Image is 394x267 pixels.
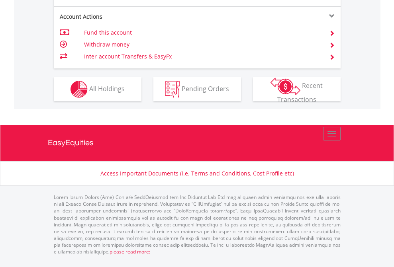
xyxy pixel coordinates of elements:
[54,77,141,101] button: All Holdings
[54,194,341,255] p: Lorem Ipsum Dolors (Ame) Con a/e SeddOeiusmod tem InciDiduntut Lab Etd mag aliquaen admin veniamq...
[48,125,347,161] a: EasyEquities
[54,13,197,21] div: Account Actions
[84,51,320,62] td: Inter-account Transfers & EasyFx
[271,78,300,95] img: transactions-zar-wht.png
[84,27,320,39] td: Fund this account
[71,81,88,98] img: holdings-wht.png
[89,84,125,93] span: All Holdings
[165,81,180,98] img: pending_instructions-wht.png
[84,39,320,51] td: Withdraw money
[110,248,150,255] a: please read more:
[100,170,294,177] a: Access Important Documents (i.e. Terms and Conditions, Cost Profile etc)
[182,84,229,93] span: Pending Orders
[253,77,341,101] button: Recent Transactions
[153,77,241,101] button: Pending Orders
